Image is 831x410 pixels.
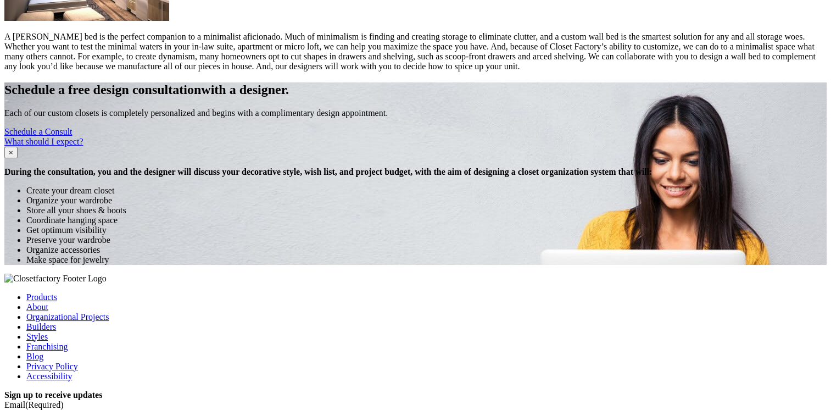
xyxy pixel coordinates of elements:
[9,148,13,157] span: ×
[4,32,827,71] p: A [PERSON_NAME] bed is the perfect companion to a minimalist aficionado. Much of minimalism is fi...
[26,235,827,245] li: Preserve your wardrobe
[26,206,827,215] li: Store all your shoes & boots
[26,342,68,351] a: Franchising
[4,82,827,97] h2: Schedule a free design consultation
[25,400,63,409] span: (Required)
[26,302,48,312] a: About
[4,400,64,409] label: Email
[4,390,102,400] strong: Sign up to receive updates
[4,167,652,176] strong: During the consultation, you and the designer will discuss your decorative style, wish list, and ...
[26,362,78,371] a: Privacy Policy
[201,82,289,97] span: with a designer.
[26,196,827,206] li: Organize your wardrobe
[26,292,57,302] a: Products
[26,215,827,225] li: Coordinate hanging space
[26,245,827,255] li: Organize accessories
[4,274,107,284] img: Closetfactory Footer Logo
[4,108,827,118] p: Each of our custom closets is completely personalized and begins with a complimentary design appo...
[26,255,827,265] li: Make space for jewelry
[4,137,83,146] a: What should I expect?
[4,127,72,136] a: Schedule a Consult
[26,312,109,322] a: Organizational Projects
[26,352,43,361] a: Blog
[26,372,72,381] a: Accessibility
[4,147,18,158] button: Close
[26,322,56,331] a: Builders
[26,186,827,196] li: Create your dream closet
[26,332,48,341] a: Styles
[26,225,827,235] li: Get optimum visibility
